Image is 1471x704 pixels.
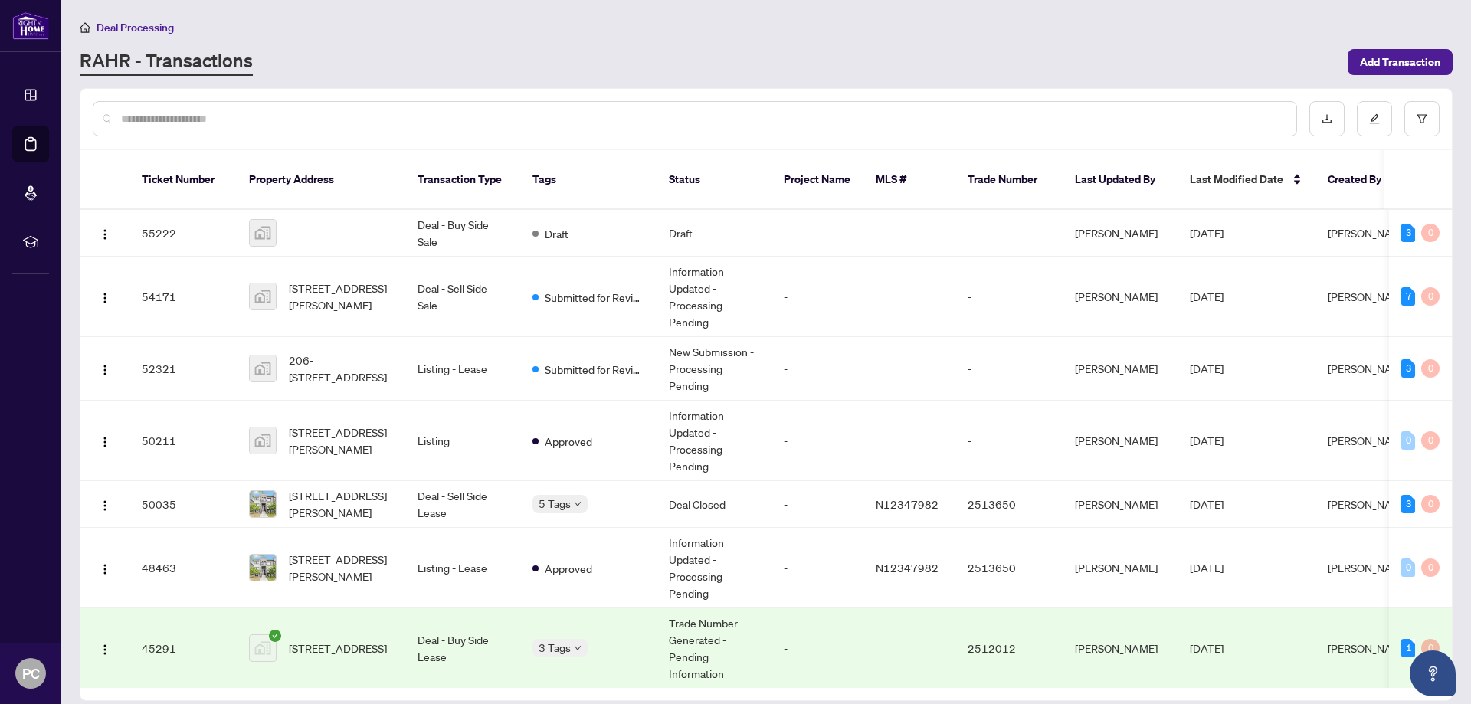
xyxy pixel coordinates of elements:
td: - [772,481,863,528]
th: Project Name [772,150,863,210]
span: Last Modified Date [1190,171,1283,188]
div: 0 [1401,558,1415,577]
div: 3 [1401,359,1415,378]
span: Approved [545,560,592,577]
img: Logo [99,436,111,448]
button: download [1309,101,1345,136]
span: filter [1417,113,1427,124]
td: Deal - Buy Side Sale [405,210,520,257]
img: Logo [99,364,111,376]
span: download [1322,113,1332,124]
div: 3 [1401,224,1415,242]
div: 7 [1401,287,1415,306]
button: Logo [93,428,117,453]
th: Ticket Number [129,150,237,210]
th: Last Updated By [1063,150,1178,210]
span: [DATE] [1190,561,1224,575]
td: Information Updated - Processing Pending [657,528,772,608]
span: N12347982 [876,561,939,575]
span: home [80,22,90,33]
td: Deal Closed [657,481,772,528]
span: [PERSON_NAME] [1328,290,1410,303]
button: Logo [93,555,117,580]
td: Deal - Buy Side Lease [405,608,520,689]
th: MLS # [863,150,955,210]
td: [PERSON_NAME] [1063,337,1178,401]
td: - [955,257,1063,337]
td: - [772,528,863,608]
td: [PERSON_NAME] [1063,608,1178,689]
td: - [772,257,863,337]
div: 0 [1421,287,1440,306]
span: [DATE] [1190,362,1224,375]
span: [DATE] [1190,290,1224,303]
img: thumbnail-img [250,283,276,309]
td: - [772,608,863,689]
span: [DATE] [1190,497,1224,511]
td: Deal - Sell Side Lease [405,481,520,528]
img: thumbnail-img [250,220,276,246]
div: 1 [1401,639,1415,657]
img: logo [12,11,49,40]
img: Logo [99,643,111,656]
span: [STREET_ADDRESS][PERSON_NAME] [289,280,393,313]
div: 0 [1421,431,1440,450]
td: - [955,401,1063,481]
button: Logo [93,492,117,516]
th: Last Modified Date [1178,150,1315,210]
span: Approved [545,433,592,450]
th: Status [657,150,772,210]
span: edit [1369,113,1380,124]
span: [DATE] [1190,641,1224,655]
span: 3 Tags [539,639,571,657]
div: 3 [1401,495,1415,513]
button: Add Transaction [1348,49,1453,75]
span: [DATE] [1190,434,1224,447]
td: Deal - Sell Side Sale [405,257,520,337]
span: [DATE] [1190,226,1224,240]
span: [STREET_ADDRESS][PERSON_NAME] [289,424,393,457]
button: Logo [93,284,117,309]
span: [PERSON_NAME] [1328,561,1410,575]
td: [PERSON_NAME] [1063,528,1178,608]
td: 50035 [129,481,237,528]
img: Logo [99,228,111,241]
td: 55222 [129,210,237,257]
th: Trade Number [955,150,1063,210]
span: [STREET_ADDRESS][PERSON_NAME] [289,487,393,521]
button: edit [1357,101,1392,136]
td: Draft [657,210,772,257]
td: - [772,337,863,401]
td: 2513650 [955,528,1063,608]
td: 2512012 [955,608,1063,689]
span: Draft [545,225,568,242]
img: thumbnail-img [250,555,276,581]
span: [PERSON_NAME] [1328,362,1410,375]
img: Logo [99,563,111,575]
div: 0 [1421,224,1440,242]
span: down [574,644,582,652]
span: [PERSON_NAME] [1328,641,1410,655]
th: Property Address [237,150,405,210]
img: thumbnail-img [250,355,276,381]
span: Deal Processing [97,21,174,34]
span: 5 Tags [539,495,571,512]
td: 48463 [129,528,237,608]
td: Listing - Lease [405,337,520,401]
td: 45291 [129,608,237,689]
div: 0 [1401,431,1415,450]
span: [STREET_ADDRESS] [289,640,387,657]
div: 0 [1421,639,1440,657]
span: N12347982 [876,497,939,511]
button: filter [1404,101,1440,136]
button: Logo [93,221,117,245]
span: [PERSON_NAME] [1328,226,1410,240]
th: Created By [1315,150,1407,210]
img: thumbnail-img [250,635,276,661]
span: Submitted for Review [545,361,644,378]
img: Logo [99,292,111,304]
td: Information Updated - Processing Pending [657,257,772,337]
img: Logo [99,499,111,512]
div: 0 [1421,495,1440,513]
span: - [289,224,293,241]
